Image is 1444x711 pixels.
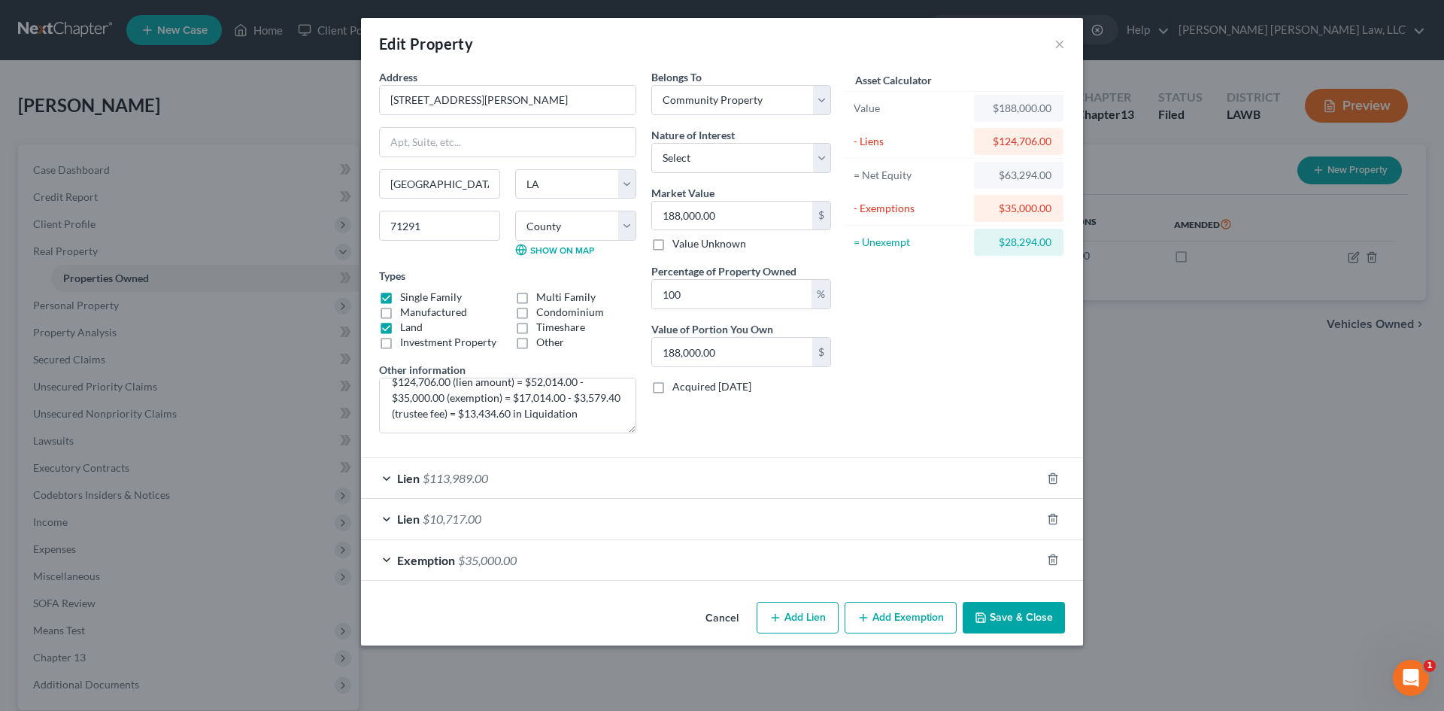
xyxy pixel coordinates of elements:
label: Multi Family [536,290,596,305]
span: Belongs To [651,71,702,84]
input: 0.00 [652,280,811,308]
span: $10,717.00 [423,512,481,526]
label: Asset Calculator [855,72,932,88]
button: Save & Close [963,602,1065,634]
span: Lien [397,512,420,526]
input: Enter address... [380,86,636,114]
label: Other information [379,362,466,378]
span: 1 [1424,660,1436,672]
div: = Unexempt [854,235,967,250]
div: $124,706.00 [986,134,1051,149]
label: Timeshare [536,320,585,335]
input: 0.00 [652,202,812,230]
div: $63,294.00 [986,168,1051,183]
label: Nature of Interest [651,127,735,143]
button: × [1054,35,1065,53]
label: Acquired [DATE] [672,379,751,394]
div: Value [854,101,967,116]
div: - Exemptions [854,201,967,216]
input: Enter city... [380,170,499,199]
span: Lien [397,471,420,485]
label: Single Family [400,290,462,305]
label: Value Unknown [672,236,746,251]
iframe: Intercom live chat [1393,660,1429,696]
label: Other [536,335,564,350]
div: $ [812,202,830,230]
label: Types [379,268,405,284]
input: Apt, Suite, etc... [380,128,636,156]
button: Add Exemption [845,602,957,634]
input: Enter zip... [379,211,500,241]
div: - Liens [854,134,967,149]
label: Land [400,320,423,335]
span: $35,000.00 [458,553,517,567]
button: Cancel [693,603,751,634]
div: $35,000.00 [986,201,1051,216]
input: 0.00 [652,338,812,366]
label: Condominium [536,305,604,320]
button: Add Lien [757,602,839,634]
div: $188,000.00 [986,101,1051,116]
a: Show on Map [515,244,594,256]
span: Exemption [397,553,455,567]
span: Address [379,71,417,84]
div: % [811,280,830,308]
label: Value of Portion You Own [651,321,773,337]
div: $28,294.00 [986,235,1051,250]
label: Manufactured [400,305,467,320]
span: $113,989.00 [423,471,488,485]
label: Percentage of Property Owned [651,263,796,279]
label: Investment Property [400,335,496,350]
div: Edit Property [379,33,473,54]
label: Market Value [651,185,714,201]
div: $ [812,338,830,366]
div: = Net Equity [854,168,967,183]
